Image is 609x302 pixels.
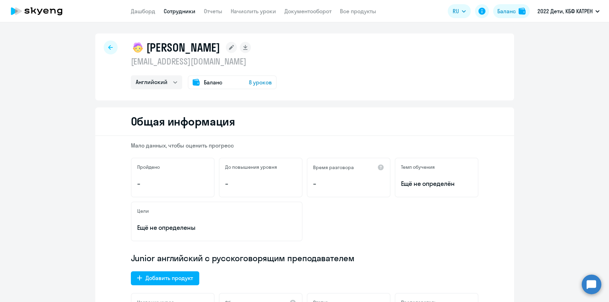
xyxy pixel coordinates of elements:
[249,78,272,86] span: 8 уроков
[313,164,354,171] h5: Время разговора
[131,271,199,285] button: Добавить продукт
[131,56,277,67] p: [EMAIL_ADDRESS][DOMAIN_NAME]
[164,8,195,15] a: Сотрудники
[137,179,208,188] p: –
[453,7,459,15] span: RU
[137,223,296,232] p: Ещё не определены
[131,40,145,54] img: child
[225,164,277,170] h5: До повышения уровня
[137,208,149,214] h5: Цели
[497,7,516,15] div: Баланс
[340,8,376,15] a: Все продукты
[313,179,384,188] p: –
[493,4,530,18] button: Балансbalance
[146,274,193,282] div: Добавить продукт
[519,8,526,15] img: balance
[401,179,472,188] span: Ещё не определён
[537,7,593,15] p: 2022 Дети, КБФ КАТРЕН
[146,40,220,54] h1: [PERSON_NAME]
[131,142,478,149] p: Мало данных, чтобы оценить прогресс
[231,8,276,15] a: Начислить уроки
[284,8,332,15] a: Документооборот
[534,3,603,20] button: 2022 Дети, КБФ КАТРЕН
[204,8,222,15] a: Отчеты
[131,252,355,264] span: Junior английский с русскоговорящим преподавателем
[401,164,435,170] h5: Темп обучения
[137,164,160,170] h5: Пройдено
[131,114,235,128] h2: Общая информация
[225,179,296,188] p: –
[204,78,222,86] span: Баланс
[448,4,471,18] button: RU
[131,8,155,15] a: Дашборд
